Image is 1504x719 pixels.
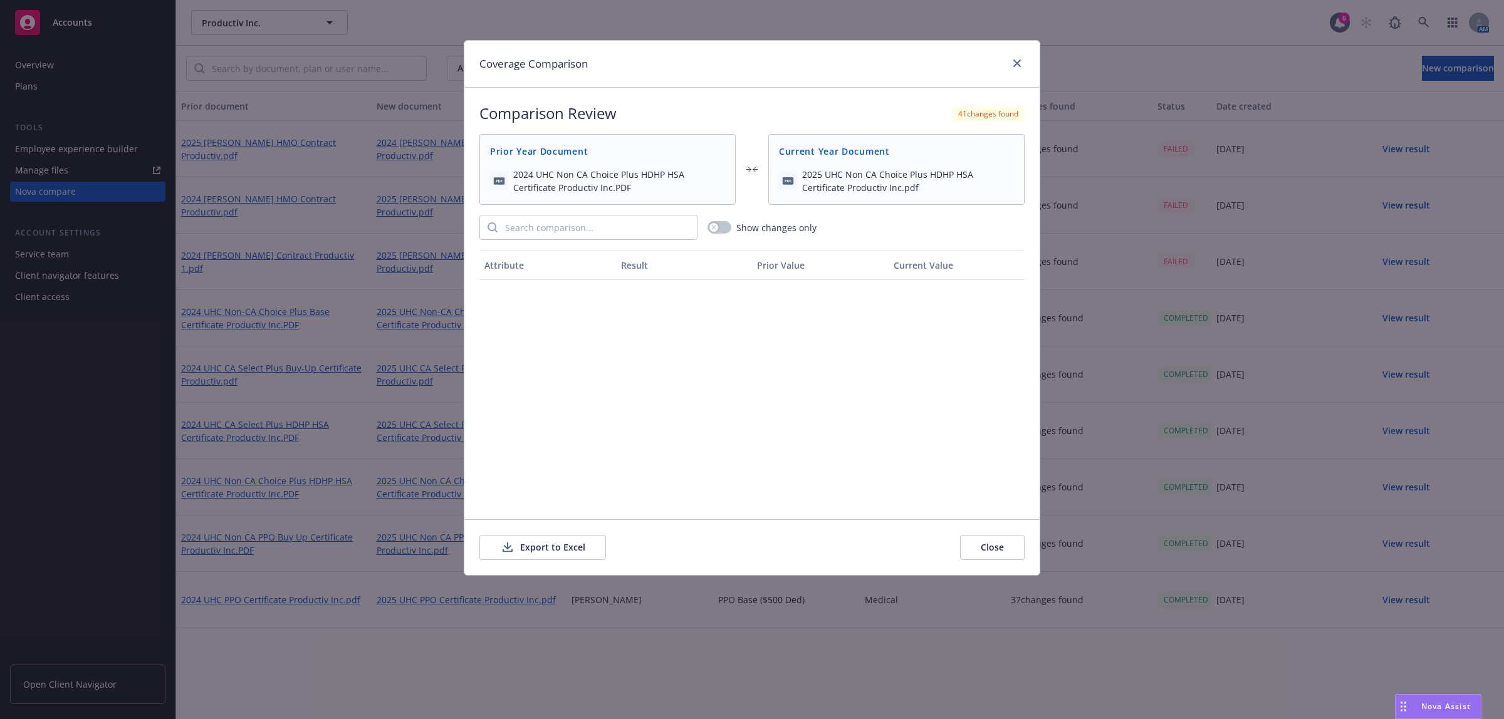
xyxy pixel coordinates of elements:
[1010,56,1025,71] a: close
[1395,694,1481,719] button: Nova Assist
[479,56,588,72] h1: Coverage Comparison
[889,250,1025,280] button: Current Value
[1396,695,1411,718] div: Drag to move
[621,259,748,272] div: Result
[960,535,1025,560] button: Close
[498,215,697,239] input: Search comparison...
[484,259,611,272] div: Attribute
[479,103,617,124] h2: Comparison Review
[736,221,817,234] span: Show changes only
[752,250,889,280] button: Prior Value
[757,259,884,272] div: Prior Value
[616,250,753,280] button: Result
[894,259,1020,272] div: Current Value
[779,145,1014,158] span: Current Year Document
[490,145,725,158] span: Prior Year Document
[513,168,725,194] span: 2024 UHC Non CA Choice Plus HDHP HSA Certificate Productiv Inc.PDF
[488,222,498,232] svg: Search
[802,168,1014,194] span: 2025 UHC Non CA Choice Plus HDHP HSA Certificate Productiv Inc.pdf
[479,535,606,560] button: Export to Excel
[479,250,616,280] button: Attribute
[1421,701,1471,711] span: Nova Assist
[952,106,1025,122] div: 41 changes found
